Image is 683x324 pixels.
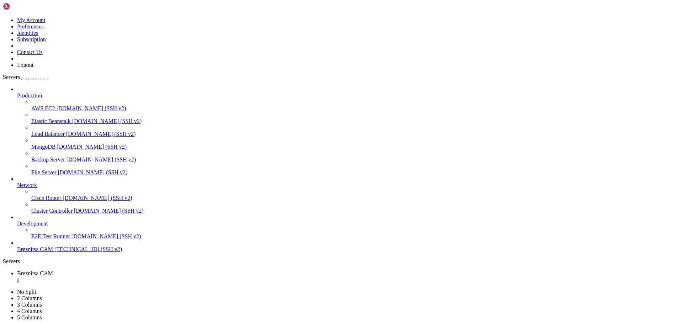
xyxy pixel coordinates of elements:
span: [DOMAIN_NAME] (SSH v2) [63,195,132,201]
span: [TECHNICAL_ID] (SSH v2) [54,246,122,252]
a: Preferences [17,23,44,30]
a:  [17,277,680,283]
a: Load Balancer [DOMAIN_NAME] (SSH v2) [31,131,680,137]
li: MongoDB [DOMAIN_NAME] (SSH v2) [31,137,680,150]
span: Breznitsa CAM [17,246,53,252]
span: debian@vps-debian-11-basic-c1-r1-d25-eu-sof-1 [3,57,131,63]
x-row: The programs included with the Debian GNU/Linux system are free software; [3,15,591,21]
li: File Server [DOMAIN_NAME] (SSH v2) [31,163,680,176]
li: Elastic Beanstalk [DOMAIN_NAME] (SSH v2) [31,112,680,124]
x-row: individual files in /usr/share/doc/*/copyright. [3,27,591,33]
a: My Account [17,17,46,23]
span: [DOMAIN_NAME] (SSH v2) [57,144,127,150]
a: Cluster Controller [DOMAIN_NAME] (SSH v2) [31,208,680,214]
span: ~ [134,57,137,63]
a: Network [17,182,680,188]
a: 2 Columns [17,295,42,301]
a: 5 Columns [17,314,42,320]
a: MongoDB [DOMAIN_NAME] (SSH v2) [31,144,680,150]
li: Cluster Controller [DOMAIN_NAME] (SSH v2) [31,201,680,214]
span: Breznitsa CAM [17,270,53,276]
span: [DOMAIN_NAME] (SSH v2) [67,156,136,163]
x-row: Linux vps-debian-11-basic-c1-r1-d25-eu-sof-1 5.10.0-35-amd64 #1 SMP Debian 5.10.237-1 ([DATE]) x8... [3,3,591,9]
li: Production [17,86,680,176]
a: No Split [17,289,36,295]
a: Cisco Router [DOMAIN_NAME] (SSH v2) [31,195,680,201]
a: Servers [3,74,48,80]
li: Load Balancer [DOMAIN_NAME] (SSH v2) [31,124,680,137]
span: E2E Test Runner [31,233,70,239]
a: AWS EC2 [DOMAIN_NAME] (SSH v2) [31,105,680,112]
a: Breznitsa CAM [TECHNICAL_ID] (SSH v2) [17,246,680,253]
span: [DOMAIN_NAME] (SSH v2) [57,105,126,111]
div: Servers [3,258,680,265]
li: E2E Test Runner [DOMAIN_NAME] (SSH v2) [31,227,680,240]
span: [DOMAIN_NAME] (SSH v2) [66,131,136,137]
span: MongoDB [31,144,55,150]
span: Backup Server [31,156,65,163]
li: Network [17,176,680,214]
li: AWS EC2 [DOMAIN_NAME] (SSH v2) [31,99,680,112]
a: Elastic Beanstalk [DOMAIN_NAME] (SSH v2) [31,118,680,124]
span: Servers [3,74,20,80]
span: Production [17,92,42,99]
li: Breznitsa CAM [TECHNICAL_ID] (SSH v2) [17,240,680,253]
x-row: Debian GNU/Linux comes with ABSOLUTELY NO WARRANTY, to the extent [3,39,591,45]
x-row: : $ [3,57,591,63]
a: E2E Test Runner [DOMAIN_NAME] (SSH v2) [31,233,680,240]
a: 4 Columns [17,308,42,314]
span: [DOMAIN_NAME] (SSH v2) [72,233,141,239]
span: Cluster Controller [31,208,73,214]
a: Identities [17,30,38,36]
x-row: Last login: [DATE] from [TECHNICAL_ID] [3,51,591,57]
div: (49, 9) [150,57,153,63]
a: Breznitsa CAM [17,270,680,283]
a: Production [17,92,680,99]
x-row: the exact distribution terms for each program are described in the [3,21,591,27]
span: Network [17,182,37,188]
a: Logout [17,62,33,68]
a: Backup Server [DOMAIN_NAME] (SSH v2) [31,156,680,163]
a: 3 Columns [17,302,42,308]
span: Cisco Router [31,195,61,201]
img: Shellngn [3,3,44,10]
span: File Server [31,169,57,175]
li: Cisco Router [DOMAIN_NAME] (SSH v2) [31,188,680,201]
li: Development [17,214,680,240]
a: File Server [DOMAIN_NAME] (SSH v2) [31,169,680,176]
a: Development [17,221,680,227]
a: Contact Us [17,49,43,55]
a: Subscription [17,36,46,42]
span: AWS EC2 [31,105,55,111]
span: Development [17,221,48,227]
span: [DOMAIN_NAME] (SSH v2) [72,118,142,124]
x-row: permitted by applicable law. [3,45,591,51]
span: Load Balancer [31,131,65,137]
span: Elastic Beanstalk [31,118,71,124]
li: Backup Server [DOMAIN_NAME] (SSH v2) [31,150,680,163]
span: [DOMAIN_NAME] (SSH v2) [58,169,128,175]
span: [DOMAIN_NAME] (SSH v2) [74,208,144,214]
